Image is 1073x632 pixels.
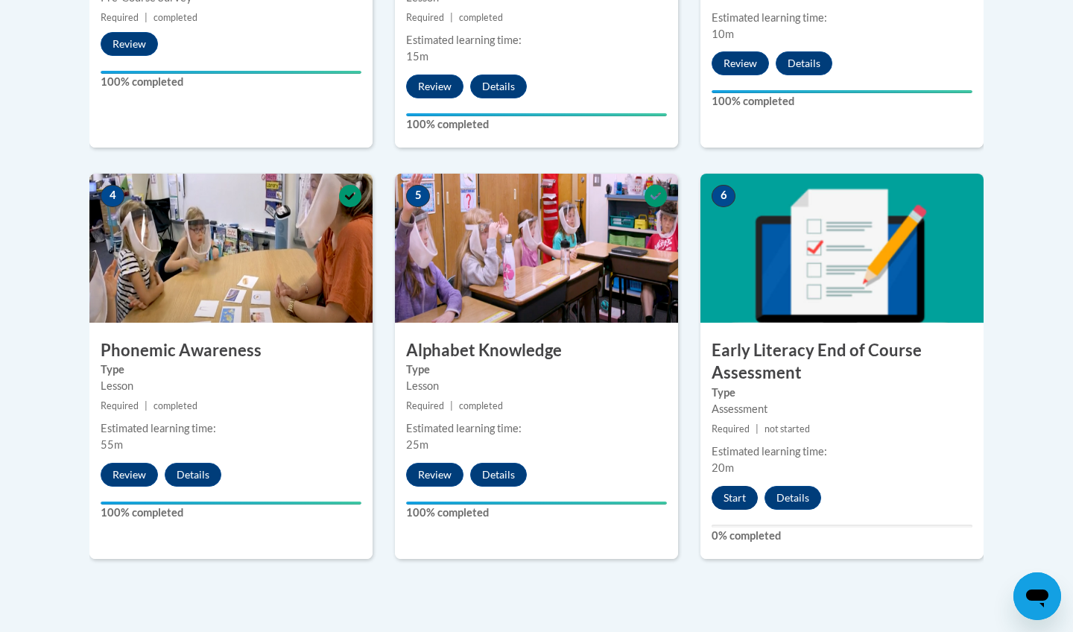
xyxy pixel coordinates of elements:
[712,10,972,26] div: Estimated learning time:
[101,185,124,207] span: 4
[101,32,158,56] button: Review
[712,90,972,93] div: Your progress
[101,502,361,505] div: Your progress
[450,12,453,23] span: |
[712,93,972,110] label: 100% completed
[712,528,972,544] label: 0% completed
[450,400,453,411] span: |
[406,75,463,98] button: Review
[700,339,984,385] h3: Early Literacy End of Course Assessment
[459,12,503,23] span: completed
[406,185,430,207] span: 5
[406,50,428,63] span: 15m
[89,174,373,323] img: Course Image
[101,71,361,74] div: Your progress
[165,463,221,487] button: Details
[712,423,750,434] span: Required
[101,361,361,378] label: Type
[459,400,503,411] span: completed
[101,74,361,90] label: 100% completed
[712,385,972,401] label: Type
[406,116,667,133] label: 100% completed
[406,32,667,48] div: Estimated learning time:
[406,463,463,487] button: Review
[470,75,527,98] button: Details
[101,400,139,411] span: Required
[700,174,984,323] img: Course Image
[395,174,678,323] img: Course Image
[406,113,667,116] div: Your progress
[406,12,444,23] span: Required
[712,401,972,417] div: Assessment
[101,378,361,394] div: Lesson
[406,502,667,505] div: Your progress
[101,420,361,437] div: Estimated learning time:
[712,486,758,510] button: Start
[712,443,972,460] div: Estimated learning time:
[406,400,444,411] span: Required
[765,486,821,510] button: Details
[765,423,810,434] span: not started
[101,505,361,521] label: 100% completed
[153,400,197,411] span: completed
[1013,572,1061,620] iframe: Button to launch messaging window
[406,361,667,378] label: Type
[406,438,428,451] span: 25m
[101,463,158,487] button: Review
[89,339,373,362] h3: Phonemic Awareness
[406,505,667,521] label: 100% completed
[776,51,832,75] button: Details
[395,339,678,362] h3: Alphabet Knowledge
[712,185,735,207] span: 6
[101,12,139,23] span: Required
[712,28,734,40] span: 10m
[712,461,734,474] span: 20m
[470,463,527,487] button: Details
[145,400,148,411] span: |
[756,423,759,434] span: |
[406,420,667,437] div: Estimated learning time:
[153,12,197,23] span: completed
[406,378,667,394] div: Lesson
[712,51,769,75] button: Review
[101,438,123,451] span: 55m
[145,12,148,23] span: |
